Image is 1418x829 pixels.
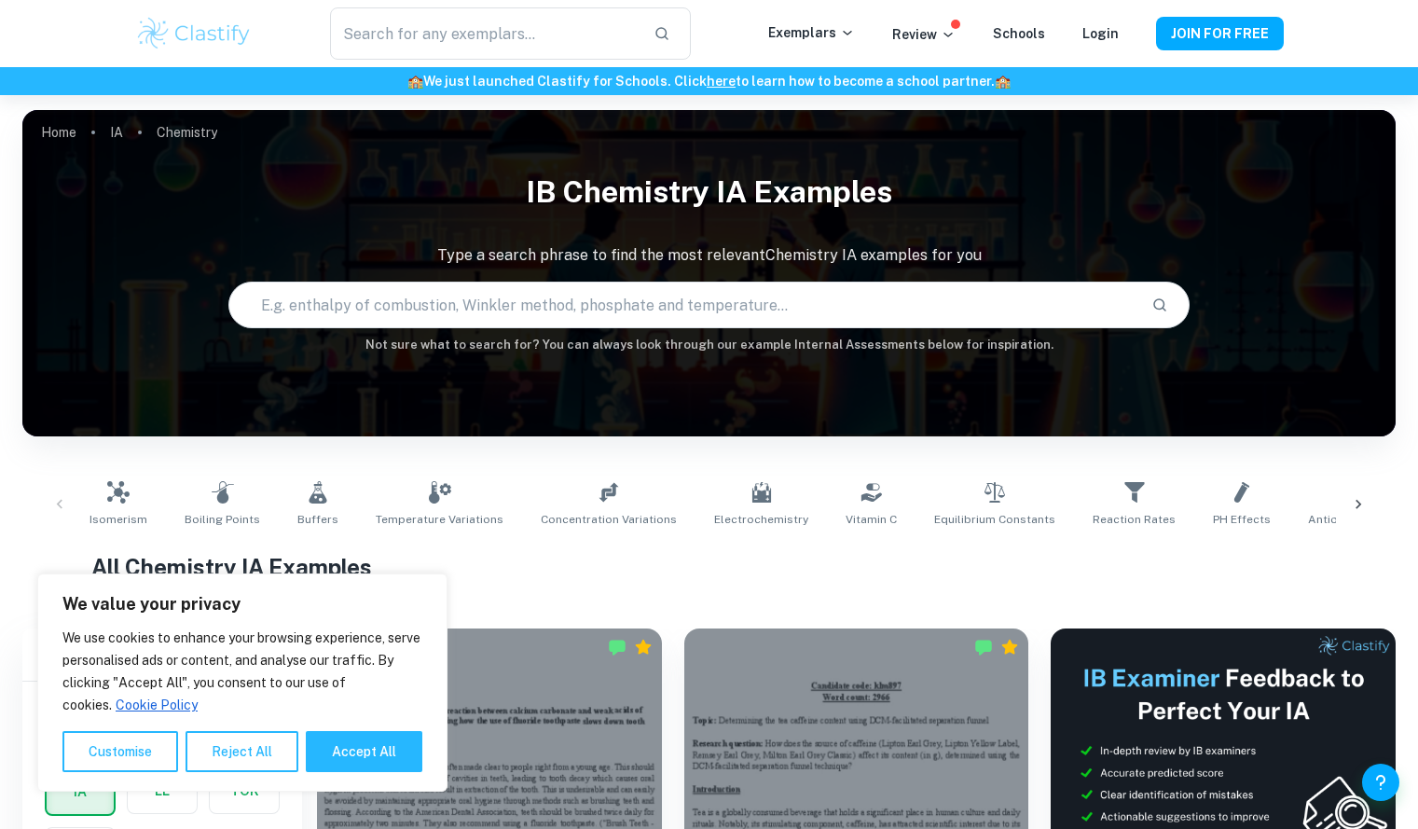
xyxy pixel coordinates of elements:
span: Concentration Variations [541,511,677,528]
a: here [707,74,736,89]
h1: IB Chemistry IA examples [22,162,1396,222]
span: Buffers [297,511,338,528]
span: pH Effects [1213,511,1271,528]
input: Search for any exemplars... [330,7,638,60]
p: Type a search phrase to find the most relevant Chemistry IA examples for you [22,244,1396,267]
div: Premium [634,638,653,656]
p: Exemplars [768,22,855,43]
span: 🏫 [995,74,1011,89]
h6: Not sure what to search for? You can always look through our example Internal Assessments below f... [22,336,1396,354]
span: 🏫 [407,74,423,89]
div: Premium [1000,638,1019,656]
span: Reaction Rates [1093,511,1176,528]
a: Login [1082,26,1119,41]
a: Home [41,119,76,145]
p: We value your privacy [62,593,422,615]
p: We use cookies to enhance your browsing experience, serve personalised ads or content, and analys... [62,627,422,716]
span: Equilibrium Constants [934,511,1055,528]
img: Marked [974,638,993,656]
img: Marked [608,638,626,656]
span: Boiling Points [185,511,260,528]
input: E.g. enthalpy of combustion, Winkler method, phosphate and temperature... [229,279,1136,331]
h6: Filter exemplars [22,629,302,681]
button: Help and Feedback [1362,764,1399,801]
span: Electrochemistry [714,511,808,528]
span: Vitamin C [846,511,897,528]
button: JOIN FOR FREE [1156,17,1284,50]
span: Isomerism [89,511,147,528]
div: We value your privacy [37,573,447,792]
span: Temperature Variations [376,511,503,528]
a: IA [110,119,123,145]
button: IA [47,769,114,814]
button: Accept All [306,731,422,772]
h1: All Chemistry IA Examples [91,550,1328,584]
p: Review [892,24,956,45]
h6: We just launched Clastify for Schools. Click to learn how to become a school partner. [4,71,1414,91]
img: Clastify logo [135,15,254,52]
a: Cookie Policy [115,697,199,713]
button: Reject All [186,731,298,772]
a: Schools [993,26,1045,41]
p: Chemistry [157,122,217,143]
button: Customise [62,731,178,772]
button: Search [1144,289,1176,321]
